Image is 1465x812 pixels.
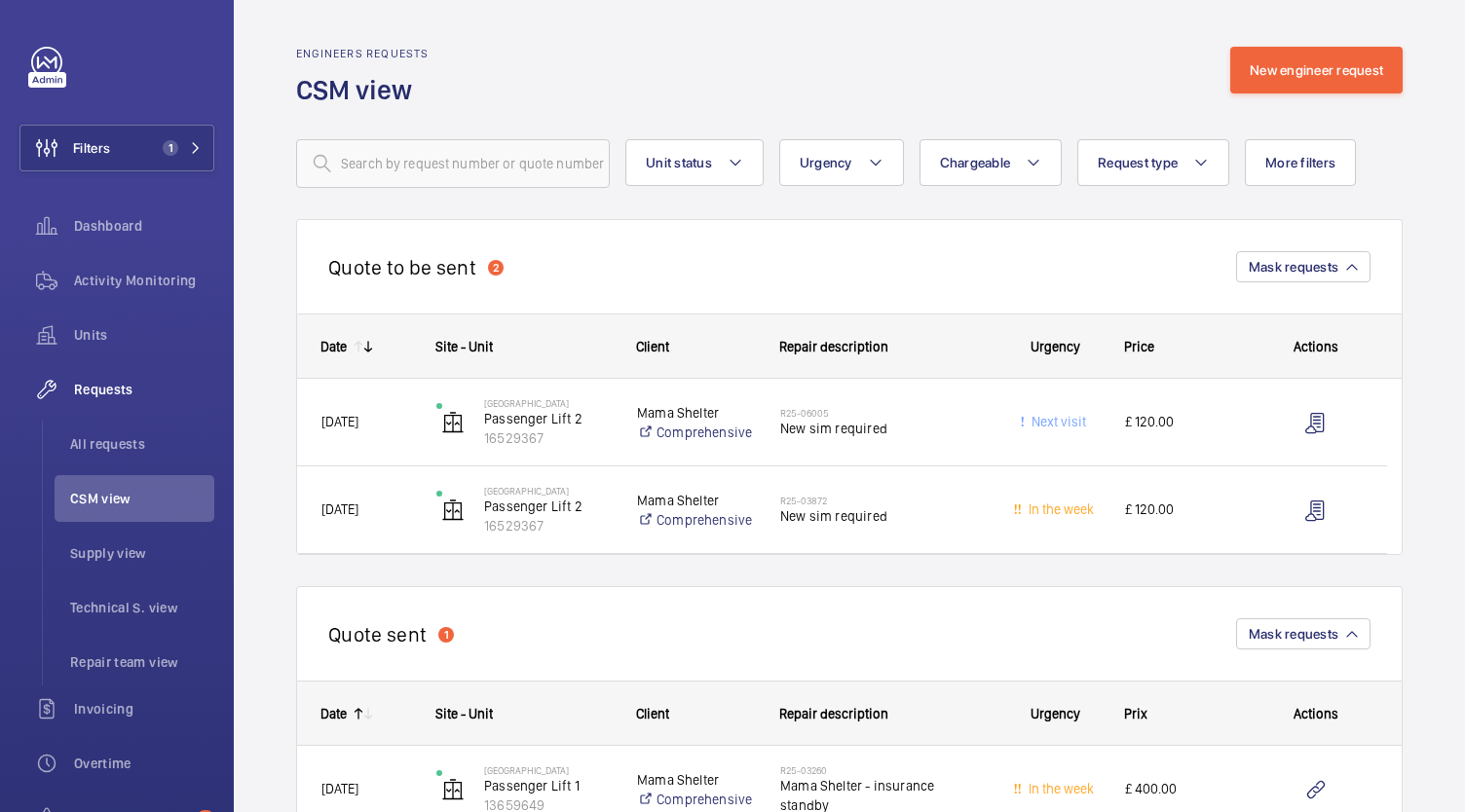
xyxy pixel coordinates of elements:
[1265,155,1335,170] span: More filters
[488,260,504,276] div: 2
[779,339,888,354] span: Repair description
[484,516,612,535] p: 16529367
[920,139,1063,186] button: Chargeable
[484,409,612,428] p: Passenger Lift 2
[1025,501,1094,517] span: In the week
[438,627,454,643] div: 1
[435,706,493,721] span: Site - Unit
[484,485,612,497] p: [GEOGRAPHIC_DATA]
[73,138,110,158] span: Filters
[321,501,358,517] span: [DATE]
[328,255,476,279] h2: Quote to be sent
[74,380,214,399] span: Requests
[320,339,347,354] div: Date
[1245,139,1356,186] button: More filters
[484,397,612,409] p: [GEOGRAPHIC_DATA]
[637,403,755,423] p: Mama Shelter
[1124,706,1147,721] span: Prix
[1249,626,1338,642] span: Mask requests
[1249,259,1338,275] span: Mask requests
[1294,706,1338,721] span: Actions
[321,781,358,796] span: [DATE]
[780,506,985,526] span: New sim required
[625,139,764,186] button: Unit status
[1230,47,1403,93] button: New engineer request
[636,706,669,721] span: Client
[1028,414,1086,429] span: Next visit
[441,778,465,801] img: elevator.svg
[19,125,214,171] button: Filters1
[484,497,612,516] p: Passenger Lift 2
[321,414,358,429] span: [DATE]
[780,407,985,419] h2: R25-06005
[484,764,612,776] p: [GEOGRAPHIC_DATA]
[940,155,1011,170] span: Chargeable
[484,428,612,448] p: 16529367
[637,790,755,809] a: Comprehensive
[637,510,755,530] a: Comprehensive
[296,72,430,108] h1: CSM view
[800,155,852,170] span: Urgency
[70,598,214,617] span: Technical S. view
[1077,139,1229,186] button: Request type
[637,491,755,510] p: Mama Shelter
[1025,781,1094,796] span: In the week
[1098,155,1178,170] span: Request type
[1124,339,1154,354] span: Price
[780,419,985,438] span: New sim required
[1294,339,1338,354] span: Actions
[1031,339,1080,354] span: Urgency
[163,140,178,156] span: 1
[70,489,214,508] span: CSM view
[441,498,465,522] img: elevator.svg
[637,770,755,790] p: Mama Shelter
[70,434,214,454] span: All requests
[296,47,430,60] h2: Engineers requests
[74,325,214,345] span: Units
[780,764,985,776] h2: R25-03260
[1125,778,1243,800] span: £ 400.00
[779,139,904,186] button: Urgency
[1236,618,1371,649] button: Mask requests
[74,216,214,236] span: Dashboard
[435,339,493,354] span: Site - Unit
[70,543,214,563] span: Supply view
[74,754,214,773] span: Overtime
[779,706,888,721] span: Repair description
[646,155,712,170] span: Unit status
[441,411,465,434] img: elevator.svg
[1236,251,1371,282] button: Mask requests
[328,622,427,646] h2: Quote sent
[1125,498,1243,521] span: £ 120.00
[780,495,985,506] h2: R25-03872
[1125,411,1243,433] span: £ 120.00
[484,776,612,795] p: Passenger Lift 1
[70,652,214,672] span: Repair team view
[74,699,214,719] span: Invoicing
[637,423,755,442] a: Comprehensive
[1031,706,1080,721] span: Urgency
[296,139,610,188] input: Search by request number or quote number
[74,271,214,290] span: Activity Monitoring
[320,706,347,721] div: Date
[636,339,669,354] span: Client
